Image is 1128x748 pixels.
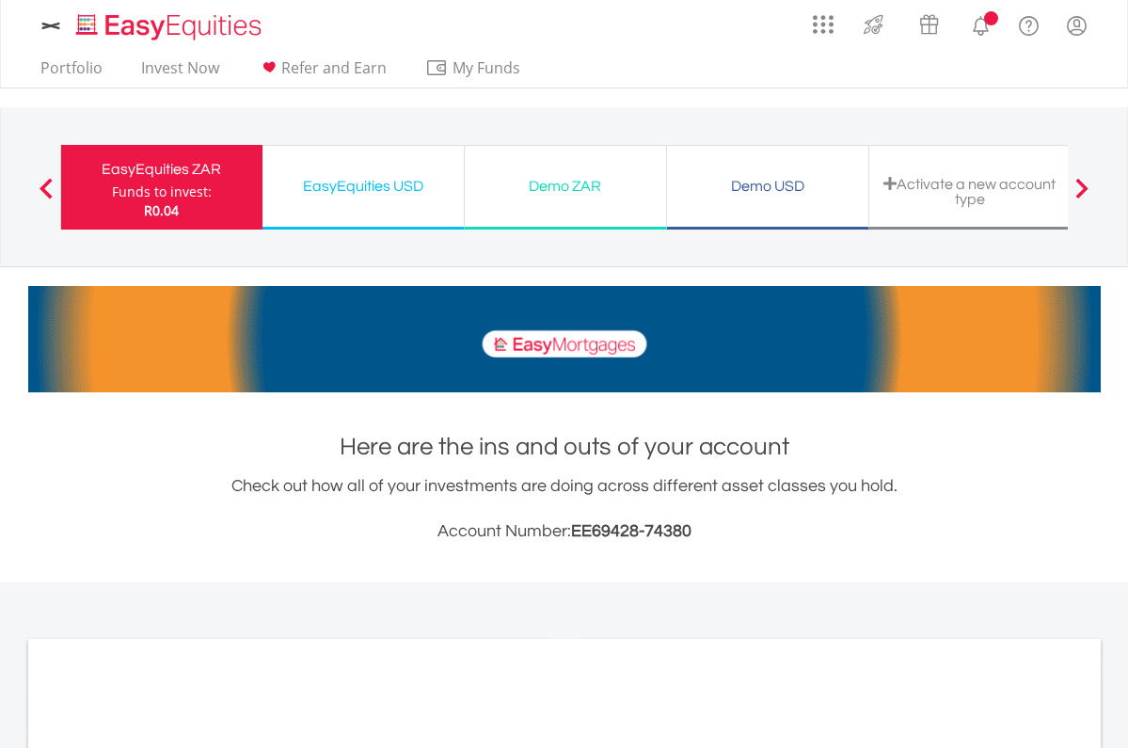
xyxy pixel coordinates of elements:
[858,9,889,40] img: thrive-v2.svg
[28,473,1101,545] div: Check out how all of your investments are doing across different asset classes you hold.
[33,58,110,88] a: Portfolio
[957,5,1005,42] a: Notifications
[1005,5,1053,42] a: FAQ's and Support
[678,173,857,199] div: Demo USD
[112,183,212,201] div: Funds to invest:
[274,173,453,199] div: EasyEquities USD
[425,56,548,80] span: My Funds
[914,9,945,40] img: vouchers-v2.svg
[881,176,1059,207] div: Activate a new account type
[69,5,269,42] a: Home page
[571,522,691,540] span: EE69428-74380
[28,286,1101,392] img: EasyMortage Promotion Banner
[144,201,179,219] span: R0.04
[134,58,227,88] a: Invest Now
[281,57,387,78] span: Refer and Earn
[72,156,251,183] div: EasyEquities ZAR
[1053,5,1101,46] a: My Profile
[250,58,394,88] a: Refer and Earn
[476,173,655,199] div: Demo ZAR
[28,518,1101,545] h3: Account Number:
[813,14,834,35] img: grid-menu-icon.svg
[901,5,957,40] a: Vouchers
[28,430,1101,464] h1: Here are the ins and outs of your account
[801,5,846,35] a: AppsGrid
[72,11,269,42] img: EasyEquities_Logo.png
